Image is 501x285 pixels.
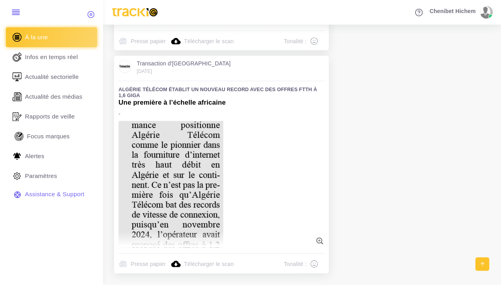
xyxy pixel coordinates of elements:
[429,8,475,14] span: Chenibet Hichem
[25,190,84,199] span: Assistance & Support
[426,6,495,19] a: Chenibet Hichem avatar
[309,259,319,269] img: neutre
[11,51,23,63] img: revue-live.svg
[6,107,97,126] a: Rapports de veille
[480,6,490,19] img: avatar
[6,126,97,146] a: Focus marques
[25,53,78,61] span: Infos en temps réel
[6,166,97,186] a: Paramètres
[137,60,230,67] h6: Transaction d'[GEOGRAPHIC_DATA]
[25,172,57,180] span: Paramètres
[25,92,82,101] span: Actualité des médias
[27,132,70,141] span: Focus marques
[166,36,234,46] a: Télécharger le scan
[309,36,319,46] img: neutre
[25,112,75,121] span: Rapports de veille
[171,36,181,46] img: Agrandir
[11,31,23,43] img: home.svg
[25,33,48,42] span: À la une
[109,4,161,20] img: trackio.svg
[131,260,166,268] span: Presse papier
[131,37,166,45] span: Presse papier
[166,259,234,269] a: Télécharger le scan
[6,47,97,67] a: Infos en temps réel
[184,37,234,45] span: Télécharger le scan
[13,130,25,142] img: focus-marques.svg
[11,170,23,182] img: parametre.svg
[184,260,234,268] span: Télécharger le scan
[6,67,97,87] a: Actualité sectorielle
[11,71,23,83] img: revue-sectorielle.svg
[118,259,128,269] img: pros-presse.svg
[25,73,79,81] span: Actualité sectorielle
[11,91,23,103] img: revue-editorielle.svg
[284,37,306,45] span: Tonalité :
[6,87,97,107] a: Actualité des médias
[118,99,324,107] h5: Une première à l’échelle africaine
[118,60,131,73] img: avatar img
[284,260,306,268] span: Tonalité :
[6,27,97,47] a: À la une
[118,109,324,118] p: -
[11,111,23,122] img: rapport_1.svg
[315,236,324,246] img: zoom
[118,36,128,46] img: pros-presse.svg
[6,146,97,166] a: Alertes
[118,87,324,99] h6: ALGÉRIE TÉLÉCOM ÉTABLIT UN NOUVEAU RECORD AVEC DES OFFRES FTTH À 1,6 GIGA
[25,152,44,161] span: Alertes
[171,259,181,269] img: Agrandir
[137,69,152,74] small: [DATE]
[11,150,23,162] img: Alerte.svg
